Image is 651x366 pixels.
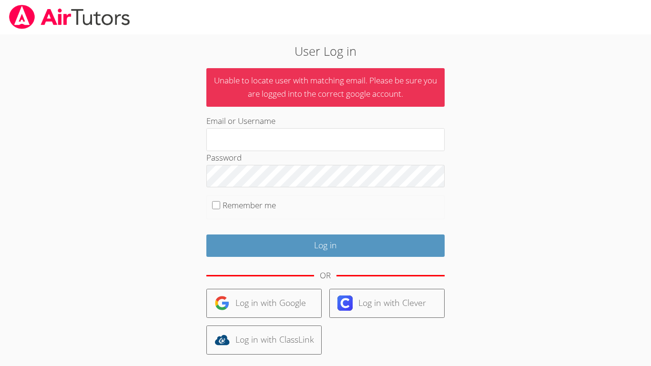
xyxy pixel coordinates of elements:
[206,325,322,355] a: Log in with ClassLink
[337,295,353,311] img: clever-logo-6eab21bc6e7a338710f1a6ff85c0baf02591cd810cc4098c63d3a4b26e2feb20.svg
[206,152,242,163] label: Password
[329,289,445,318] a: Log in with Clever
[8,5,131,29] img: airtutors_banner-c4298cdbf04f3fff15de1276eac7730deb9818008684d7c2e4769d2f7ddbe033.png
[206,68,445,107] p: Unable to locate user with matching email. Please be sure you are logged into the correct google ...
[206,115,275,126] label: Email or Username
[214,295,230,311] img: google-logo-50288ca7cdecda66e5e0955fdab243c47b7ad437acaf1139b6f446037453330a.svg
[223,200,276,211] label: Remember me
[206,289,322,318] a: Log in with Google
[214,332,230,347] img: classlink-logo-d6bb404cc1216ec64c9a2012d9dc4662098be43eaf13dc465df04b49fa7ab582.svg
[150,42,501,60] h2: User Log in
[206,234,445,257] input: Log in
[320,269,331,283] div: OR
